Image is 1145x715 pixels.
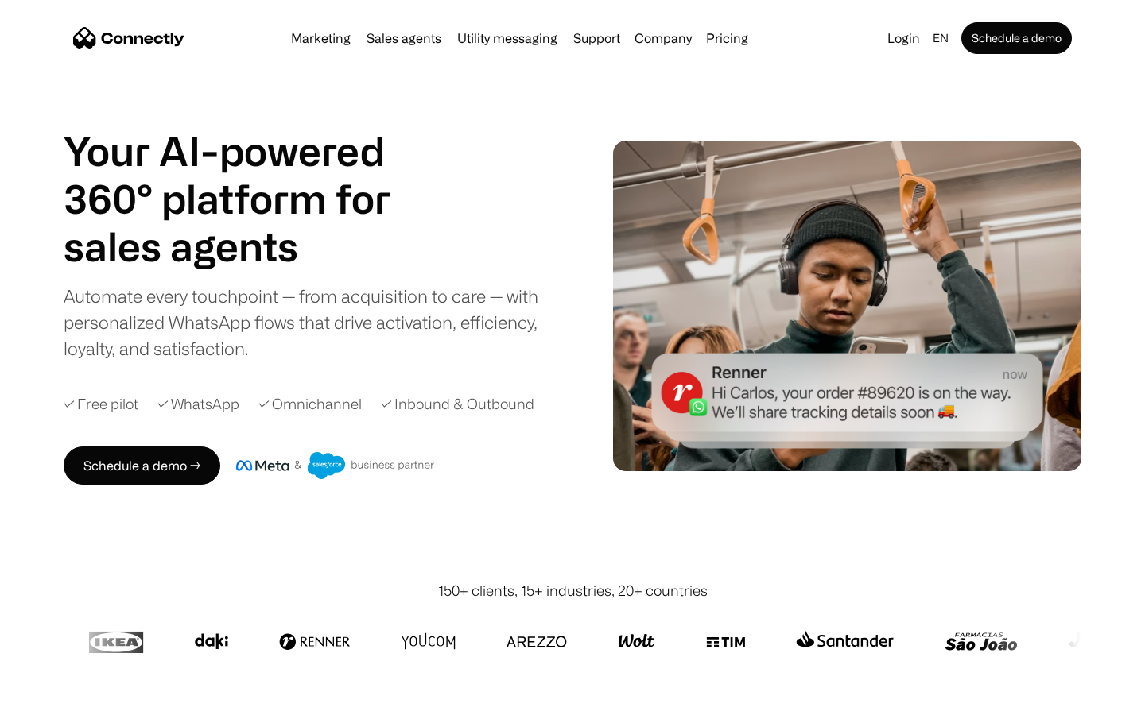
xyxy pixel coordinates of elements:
[32,687,95,709] ul: Language list
[64,127,429,222] h1: Your AI-powered 360° platform for
[635,27,692,49] div: Company
[700,32,755,44] a: Pricing
[961,22,1072,54] a: Schedule a demo
[360,32,448,44] a: Sales agents
[64,222,429,270] h1: sales agents
[451,32,564,44] a: Utility messaging
[381,393,534,415] div: ✓ Inbound & Outbound
[64,283,565,361] div: Automate every touchpoint — from acquisition to care — with personalized WhatsApp flows that driv...
[236,452,435,479] img: Meta and Salesforce business partner badge.
[933,27,949,49] div: en
[567,32,627,44] a: Support
[258,393,362,415] div: ✓ Omnichannel
[64,393,138,415] div: ✓ Free pilot
[881,27,926,49] a: Login
[16,686,95,709] aside: Language selected: English
[285,32,357,44] a: Marketing
[438,580,708,601] div: 150+ clients, 15+ industries, 20+ countries
[64,446,220,485] a: Schedule a demo →
[157,393,239,415] div: ✓ WhatsApp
